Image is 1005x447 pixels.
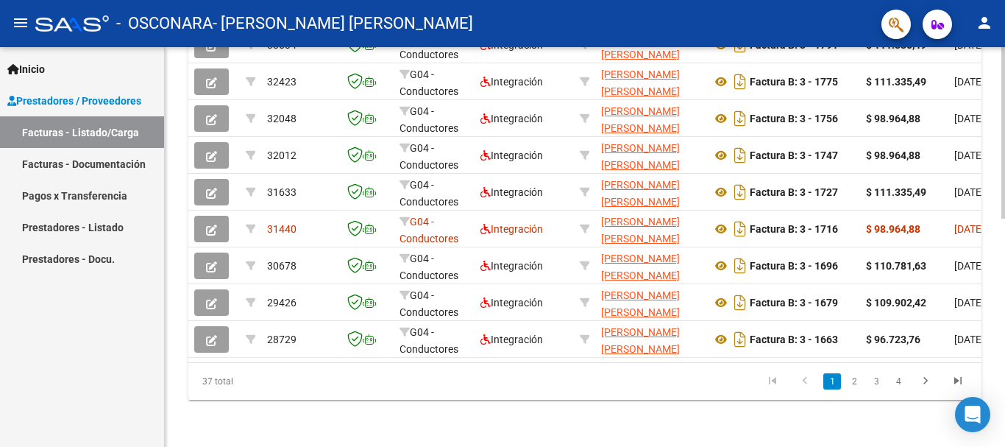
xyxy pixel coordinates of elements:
li: page 4 [887,369,909,394]
a: 2 [845,373,863,390]
strong: $ 111.335,49 [866,76,926,88]
span: 29426 [267,297,296,309]
div: 27305063040 [601,287,700,318]
span: G04 - Conductores Navales MDQ [399,68,461,114]
span: [DATE] [954,186,984,198]
div: 27305063040 [601,324,700,355]
strong: $ 96.723,76 [866,334,920,345]
div: 27305063040 [601,140,700,171]
span: [DATE] [954,334,984,345]
span: [PERSON_NAME] [PERSON_NAME] [601,142,680,171]
span: Integración [480,186,543,198]
span: Integración [480,297,543,309]
div: 37 total [188,363,344,400]
strong: Factura B: 3 - 1663 [750,334,838,345]
span: [DATE] [954,297,984,309]
strong: Factura B: 3 - 1791 [750,39,838,51]
span: Integración [480,76,543,88]
span: Integración [480,223,543,235]
strong: $ 110.781,63 [866,260,926,272]
span: 31633 [267,186,296,198]
div: Open Intercom Messenger [955,397,990,432]
span: Integración [480,260,543,272]
span: [PERSON_NAME] [PERSON_NAME] [601,179,680,208]
span: 28729 [267,334,296,345]
strong: Factura B: 3 - 1727 [750,186,838,198]
span: Integración [480,149,543,161]
strong: Factura B: 3 - 1775 [750,76,838,88]
span: [PERSON_NAME] [PERSON_NAME] [601,253,680,281]
strong: $ 98.964,88 [866,113,920,124]
strong: Factura B: 3 - 1716 [750,223,838,235]
span: [PERSON_NAME] [PERSON_NAME] [601,216,680,244]
strong: $ 111.335,49 [866,186,926,198]
mat-icon: menu [12,14,29,32]
span: G04 - Conductores Navales MDQ [399,326,461,372]
i: Descargar documento [731,328,750,351]
div: 27305063040 [601,177,700,208]
span: 32012 [267,149,296,161]
li: page 3 [865,369,887,394]
span: [DATE] [954,223,984,235]
i: Descargar documento [731,180,750,204]
li: page 1 [821,369,843,394]
div: 27305063040 [601,103,700,134]
i: Descargar documento [731,291,750,314]
i: Descargar documento [731,217,750,241]
span: Prestadores / Proveedores [7,93,141,109]
span: [PERSON_NAME] [PERSON_NAME] [601,326,680,355]
strong: $ 109.902,42 [866,297,926,309]
strong: Factura B: 3 - 1747 [750,149,838,161]
span: [PERSON_NAME] [PERSON_NAME] [601,289,680,318]
a: go to previous page [791,373,819,390]
a: go to next page [912,373,940,390]
a: 3 [867,373,885,390]
a: 4 [889,373,907,390]
div: 27305063040 [601,250,700,281]
span: 31440 [267,223,296,235]
span: 32423 [267,76,296,88]
strong: Factura B: 3 - 1696 [750,260,838,272]
span: G04 - Conductores Navales MDQ [399,289,461,335]
span: [PERSON_NAME] [PERSON_NAME] [601,105,680,134]
i: Descargar documento [731,70,750,94]
i: Descargar documento [731,254,750,278]
li: page 2 [843,369,865,394]
span: [PERSON_NAME] [PERSON_NAME] [601,68,680,97]
div: 27305063040 [601,66,700,97]
mat-icon: person [976,14,993,32]
span: Integración [480,334,543,345]
strong: Factura B: 3 - 1756 [750,113,838,124]
i: Descargar documento [731,107,750,130]
span: G04 - Conductores Navales MDQ [399,179,461,225]
span: [DATE] [954,113,984,124]
span: [DATE] [954,76,984,88]
span: 30678 [267,260,296,272]
a: go to first page [759,373,786,390]
strong: $ 98.964,88 [866,149,920,161]
span: G04 - Conductores Navales MDQ [399,253,461,298]
span: [DATE] [954,149,984,161]
i: Descargar documento [731,144,750,167]
span: - [PERSON_NAME] [PERSON_NAME] [213,7,473,40]
strong: $ 98.964,88 [866,223,920,235]
a: go to last page [944,373,972,390]
a: 1 [823,373,841,390]
div: 27305063040 [601,214,700,244]
span: G04 - Conductores Navales MDQ [399,216,461,261]
span: 32048 [267,113,296,124]
span: G04 - Conductores Navales MDQ [399,142,461,188]
span: - OSCONARA [116,7,213,40]
strong: Factura B: 3 - 1679 [750,297,838,309]
span: Integración [480,113,543,124]
span: G04 - Conductores Navales MDQ [399,32,461,77]
span: G04 - Conductores Navales MDQ [399,105,461,151]
span: Inicio [7,61,45,77]
span: [DATE] [954,260,984,272]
